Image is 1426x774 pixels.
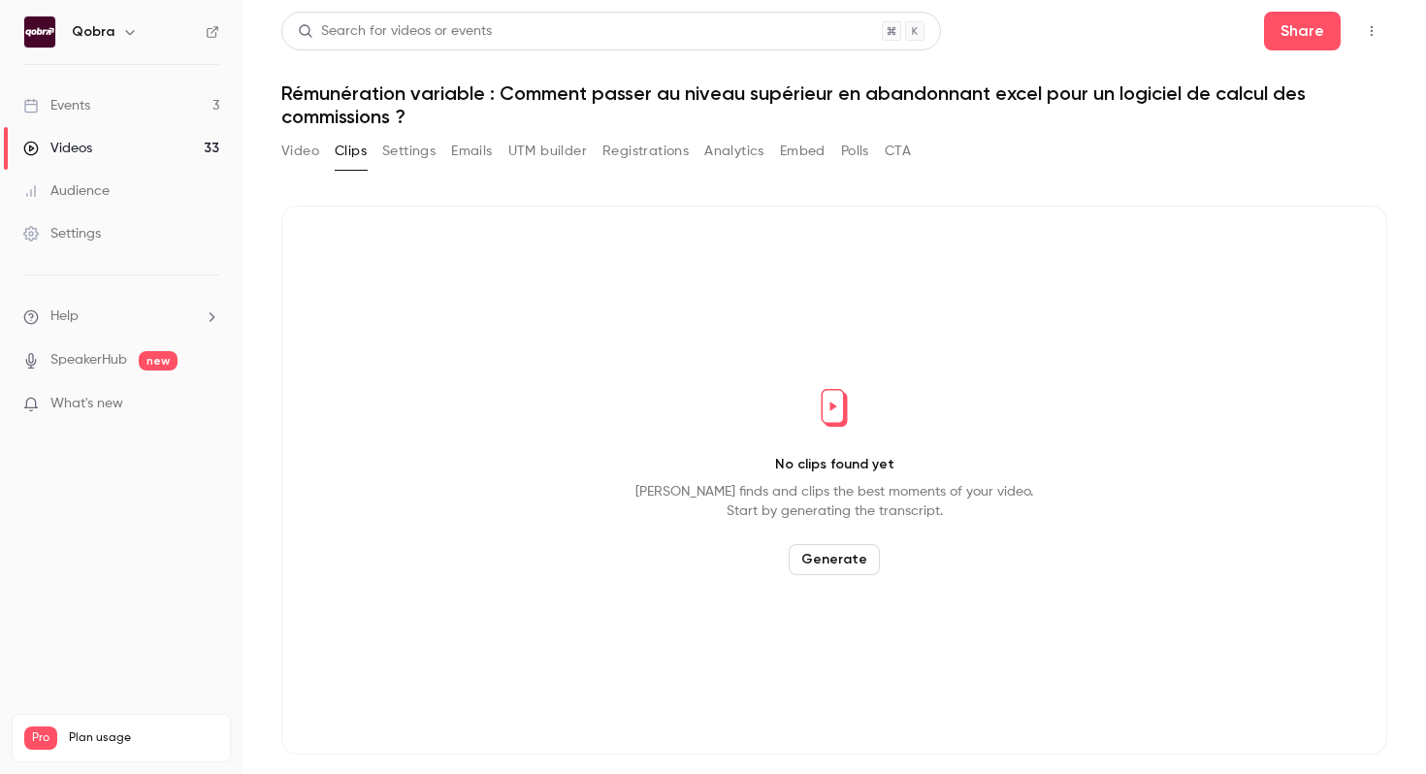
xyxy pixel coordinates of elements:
button: Generate [789,544,880,575]
button: Settings [382,136,436,167]
span: Help [50,306,79,327]
span: new [139,351,178,371]
span: Plan usage [69,730,218,746]
button: UTM builder [508,136,587,167]
h1: Rémunération variable : Comment passer au niveau supérieur en abandonnant excel pour un logiciel ... [281,81,1387,128]
button: Analytics [704,136,764,167]
button: Top Bar Actions [1356,16,1387,47]
div: Search for videos or events [298,21,492,42]
a: SpeakerHub [50,350,127,371]
button: Embed [780,136,826,167]
img: Qobra [24,16,55,48]
div: Settings [23,224,101,243]
p: No clips found yet [775,455,894,474]
div: Audience [23,181,110,201]
div: Events [23,96,90,115]
span: Pro [24,726,57,750]
button: Video [281,136,319,167]
button: Registrations [602,136,689,167]
button: Emails [451,136,492,167]
h6: Qobra [72,22,114,42]
button: CTA [885,136,911,167]
p: [PERSON_NAME] finds and clips the best moments of your video. Start by generating the transcript. [635,482,1033,521]
div: Videos [23,139,92,158]
button: Clips [335,136,367,167]
button: Share [1264,12,1341,50]
li: help-dropdown-opener [23,306,219,327]
button: Polls [841,136,869,167]
span: What's new [50,394,123,414]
